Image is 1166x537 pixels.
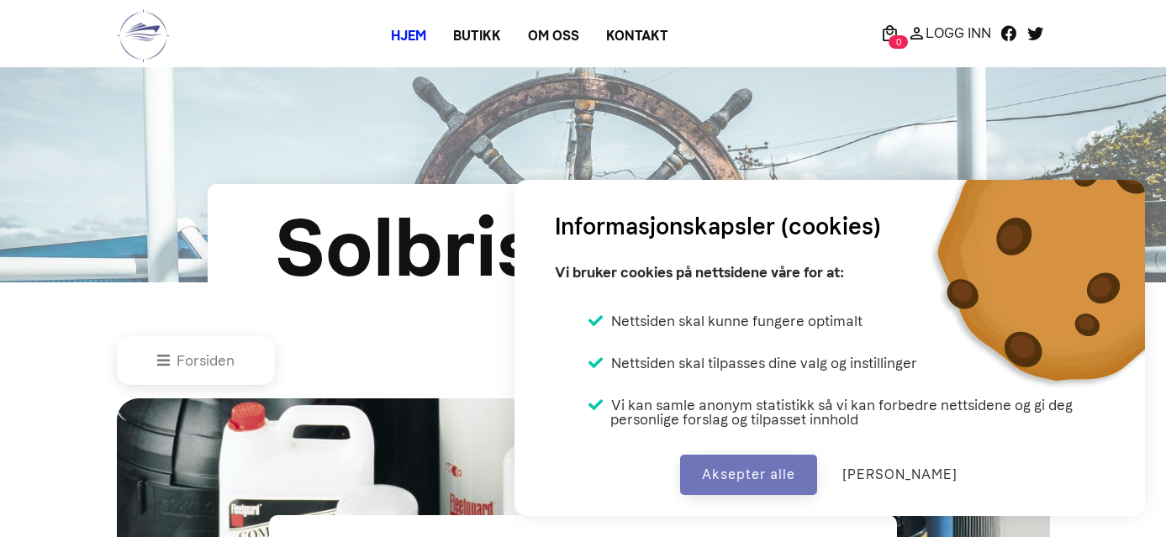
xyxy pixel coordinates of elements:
li: Vi kan samle anonym statistikk så vi kan forbedre nettsidene og gi deg personlige forslag og tilp... [588,397,1105,427]
a: Forsiden [157,352,235,369]
button: Aksepter alle [680,455,817,495]
li: Nettsiden skal tilpasses dine valg og instillinger [588,355,917,371]
a: Hjem [377,21,440,51]
a: Kontakt [593,21,682,51]
button: [PERSON_NAME] [820,455,979,495]
p: Vi bruker cookies på nettsidene våre for at: [555,258,844,287]
img: logo [117,8,170,63]
a: 0 [876,23,903,43]
h3: Informasjonskapsler (cookies) [555,209,881,245]
div: Solbris Maritime [262,188,905,309]
nav: breadcrumb [117,336,1050,385]
span: 0 [889,35,908,49]
a: Logg Inn [903,23,995,43]
a: Om oss [514,21,593,51]
a: Butikk [440,21,514,51]
li: Nettsiden skal kunne fungere optimalt [588,313,863,329]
